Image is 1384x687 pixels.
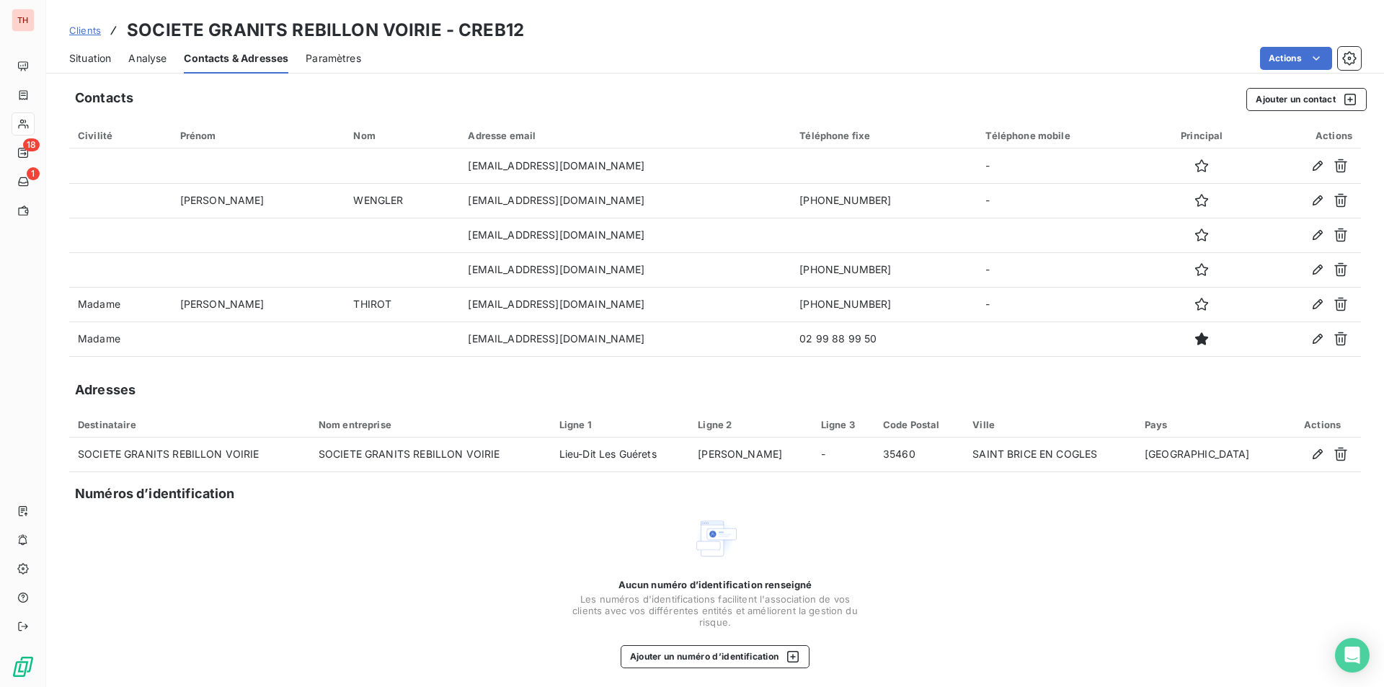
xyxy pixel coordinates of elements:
div: Actions [1261,130,1352,141]
span: Aucun numéro d’identification renseigné [618,579,812,590]
div: Destinataire [78,419,301,430]
td: 35460 [874,438,964,472]
td: [PHONE_NUMBER] [791,252,977,287]
td: [PHONE_NUMBER] [791,183,977,218]
div: TH [12,9,35,32]
td: [EMAIL_ADDRESS][DOMAIN_NAME] [459,287,791,322]
td: [EMAIL_ADDRESS][DOMAIN_NAME] [459,322,791,356]
span: Clients [69,25,101,36]
div: Code Postal [883,419,955,430]
div: Principal [1160,130,1244,141]
td: [GEOGRAPHIC_DATA] [1136,438,1284,472]
div: Pays [1145,419,1275,430]
button: Actions [1260,47,1332,70]
td: Madame [69,322,172,356]
span: Analyse [128,51,167,66]
td: SOCIETE GRANITS REBILLON VOIRIE [310,438,551,472]
td: - [977,287,1151,322]
div: Ligne 1 [559,419,681,430]
button: Ajouter un numéro d’identification [621,645,810,668]
div: Téléphone mobile [985,130,1143,141]
td: [PERSON_NAME] [172,183,345,218]
div: Adresse email [468,130,782,141]
img: Logo LeanPay [12,655,35,678]
div: Téléphone fixe [799,130,968,141]
h5: Adresses [75,380,136,400]
td: Madame [69,287,172,322]
div: Ligne 3 [821,419,866,430]
h5: Numéros d’identification [75,484,235,504]
span: Situation [69,51,111,66]
button: Ajouter un contact [1246,88,1367,111]
td: - [977,252,1151,287]
td: [EMAIL_ADDRESS][DOMAIN_NAME] [459,218,791,252]
td: [EMAIL_ADDRESS][DOMAIN_NAME] [459,183,791,218]
span: 18 [23,138,40,151]
td: THIROT [345,287,459,322]
td: [PERSON_NAME] [172,287,345,322]
td: [PHONE_NUMBER] [791,287,977,322]
td: [EMAIL_ADDRESS][DOMAIN_NAME] [459,149,791,183]
td: 02 99 88 99 50 [791,322,977,356]
div: Actions [1292,419,1352,430]
td: WENGLER [345,183,459,218]
div: Nom entreprise [319,419,542,430]
span: Paramètres [306,51,361,66]
span: 1 [27,167,40,180]
td: SOCIETE GRANITS REBILLON VOIRIE [69,438,310,472]
span: Les numéros d'identifications facilitent l'association de vos clients avec vos différentes entité... [571,593,859,628]
div: Ville [972,419,1127,430]
div: Open Intercom Messenger [1335,638,1370,673]
td: - [977,149,1151,183]
td: [PERSON_NAME] [689,438,812,472]
span: Contacts & Adresses [184,51,288,66]
div: Ligne 2 [698,419,804,430]
img: Empty state [692,515,738,562]
td: [EMAIL_ADDRESS][DOMAIN_NAME] [459,252,791,287]
div: Nom [353,130,451,141]
h5: Contacts [75,88,133,108]
a: Clients [69,23,101,37]
td: - [812,438,874,472]
td: Lieu-Dit Les Guérets [551,438,690,472]
td: SAINT BRICE EN COGLES [964,438,1136,472]
h3: SOCIETE GRANITS REBILLON VOIRIE - CREB12 [127,17,524,43]
td: - [977,183,1151,218]
div: Prénom [180,130,337,141]
div: Civilité [78,130,163,141]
